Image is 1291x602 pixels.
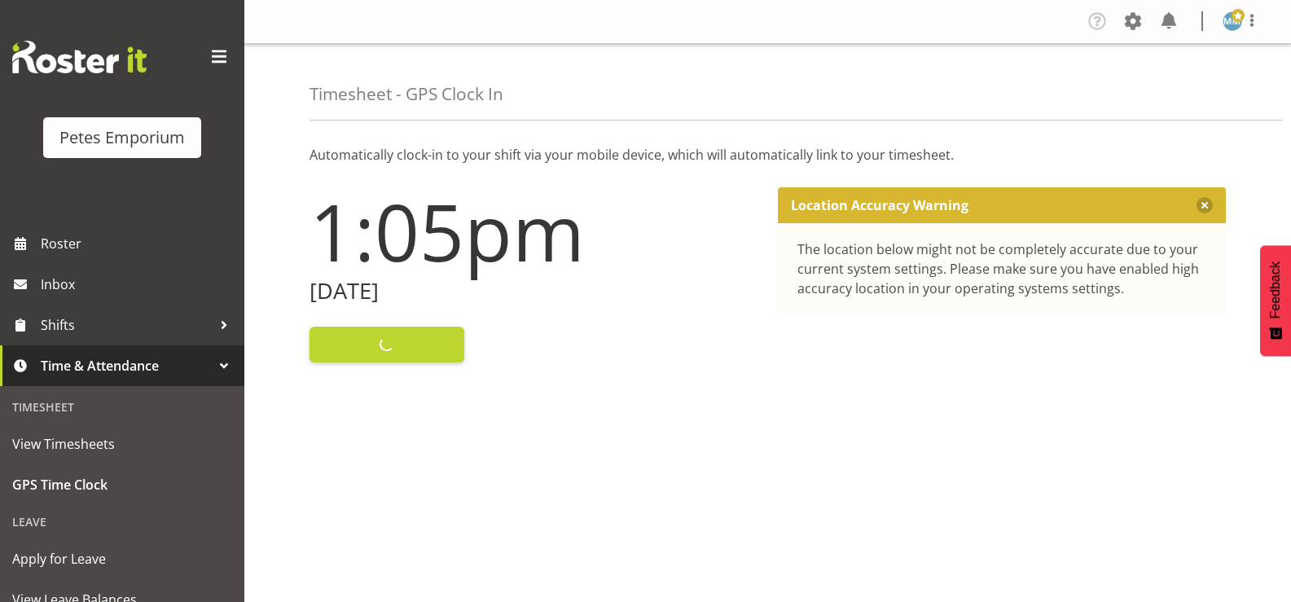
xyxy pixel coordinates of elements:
[1223,11,1242,31] img: mandy-mosley3858.jpg
[797,239,1207,298] div: The location below might not be completely accurate due to your current system settings. Please m...
[4,424,240,464] a: View Timesheets
[791,197,968,213] p: Location Accuracy Warning
[310,279,758,304] h2: [DATE]
[41,313,212,337] span: Shifts
[1197,197,1213,213] button: Close message
[12,41,147,73] img: Rosterit website logo
[310,145,1226,165] p: Automatically clock-in to your shift via your mobile device, which will automatically link to you...
[1268,261,1283,319] span: Feedback
[1260,245,1291,356] button: Feedback - Show survey
[310,187,758,275] h1: 1:05pm
[12,472,232,497] span: GPS Time Clock
[12,547,232,571] span: Apply for Leave
[41,354,212,378] span: Time & Attendance
[41,272,236,297] span: Inbox
[4,538,240,579] a: Apply for Leave
[41,231,236,256] span: Roster
[4,505,240,538] div: Leave
[59,125,185,150] div: Petes Emporium
[310,85,503,103] h4: Timesheet - GPS Clock In
[4,464,240,505] a: GPS Time Clock
[12,432,232,456] span: View Timesheets
[4,390,240,424] div: Timesheet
